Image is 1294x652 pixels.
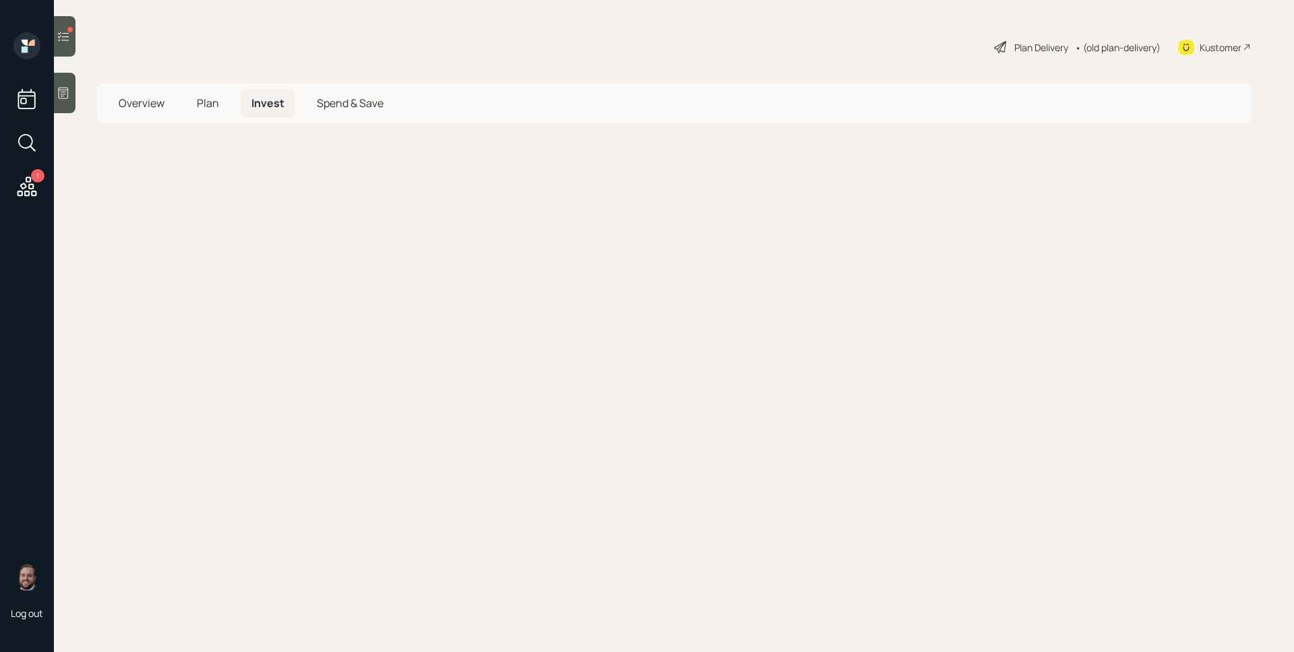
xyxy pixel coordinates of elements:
[1075,40,1161,55] div: • (old plan-delivery)
[1014,40,1068,55] div: Plan Delivery
[1200,40,1241,55] div: Kustomer
[197,96,219,110] span: Plan
[11,607,43,620] div: Log out
[317,96,383,110] span: Spend & Save
[251,96,284,110] span: Invest
[31,169,44,183] div: 1
[119,96,164,110] span: Overview
[13,564,40,591] img: james-distasi-headshot.png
